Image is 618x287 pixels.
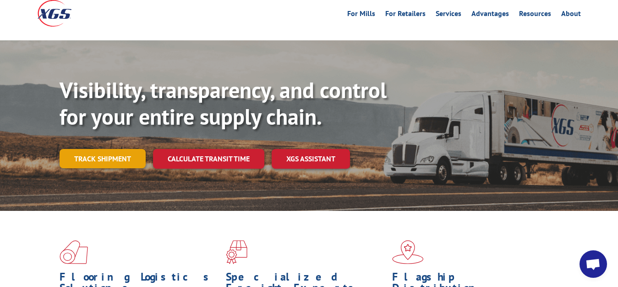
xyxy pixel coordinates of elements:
[60,149,146,168] a: Track shipment
[272,149,350,169] a: XGS ASSISTANT
[580,250,607,278] a: Open chat
[153,149,264,169] a: Calculate transit time
[519,10,551,20] a: Resources
[226,240,247,264] img: xgs-icon-focused-on-flooring-red
[561,10,581,20] a: About
[392,240,424,264] img: xgs-icon-flagship-distribution-model-red
[60,240,88,264] img: xgs-icon-total-supply-chain-intelligence-red
[436,10,461,20] a: Services
[471,10,509,20] a: Advantages
[60,76,387,131] b: Visibility, transparency, and control for your entire supply chain.
[385,10,426,20] a: For Retailers
[347,10,375,20] a: For Mills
